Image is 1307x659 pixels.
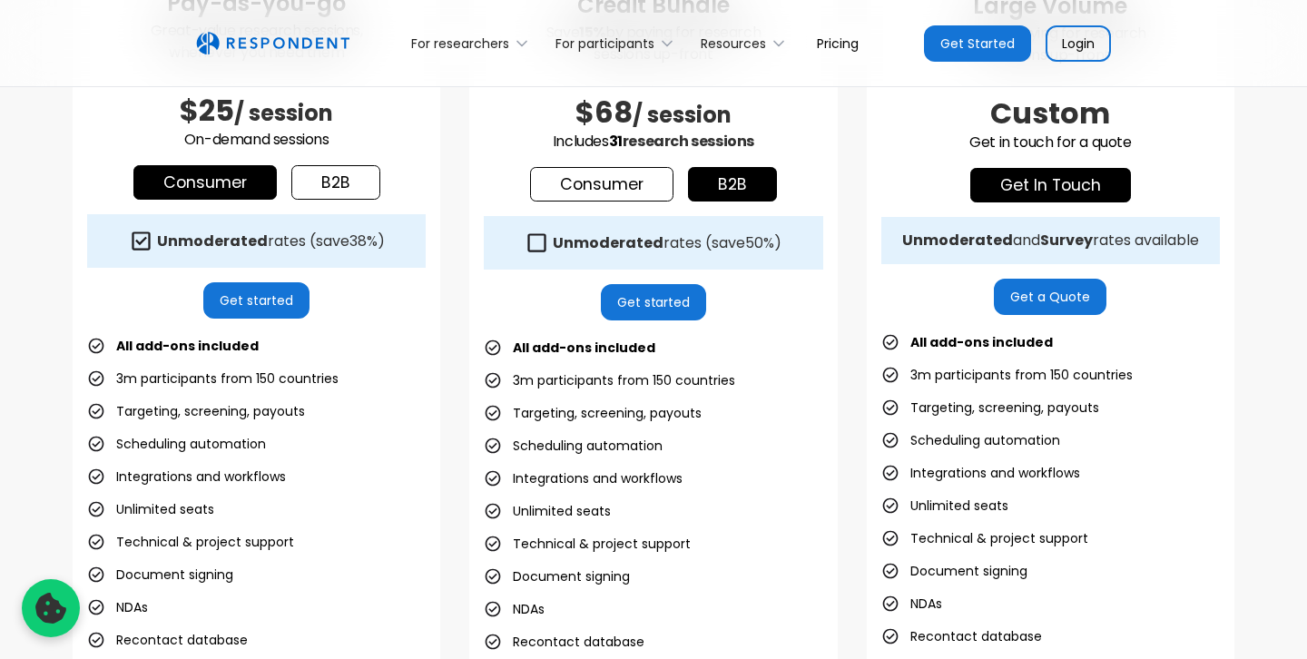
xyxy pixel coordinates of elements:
[688,167,777,202] a: b2b
[87,366,339,391] li: 3m participants from 150 countries
[881,624,1042,649] li: Recontact database
[157,231,268,251] strong: Unmoderated
[881,132,1220,153] p: Get in touch for a quote
[881,591,942,616] li: NDAs
[924,25,1031,62] a: Get Started
[970,168,1131,202] a: get in touch
[881,526,1088,551] li: Technical & project support
[691,22,802,64] div: Resources
[553,232,663,253] strong: Unmoderated
[530,167,673,202] a: Consumer
[881,460,1080,486] li: Integrations and workflows
[484,466,683,491] li: Integrations and workflows
[203,282,310,319] a: Get started
[87,529,294,555] li: Technical & project support
[701,34,766,53] div: Resources
[881,493,1008,518] li: Unlimited seats
[910,333,1053,351] strong: All add-ons included
[902,230,1013,251] strong: Unmoderated
[601,284,707,320] a: Get started
[411,34,509,53] div: For researchers
[157,232,385,251] div: rates (save )
[87,398,305,424] li: Targeting, screening, payouts
[609,131,623,152] span: 31
[484,564,630,589] li: Document signing
[87,129,426,151] p: On-demand sessions
[881,395,1099,420] li: Targeting, screening, payouts
[545,22,691,64] div: For participants
[553,234,781,252] div: rates (save )
[484,368,735,393] li: 3m participants from 150 countries
[234,98,333,128] span: / session
[484,596,545,622] li: NDAs
[87,595,148,620] li: NDAs
[401,22,545,64] div: For researchers
[87,431,266,457] li: Scheduling automation
[87,627,248,653] li: Recontact database
[881,558,1027,584] li: Document signing
[133,165,277,200] a: Consumer
[1046,25,1111,62] a: Login
[87,497,214,522] li: Unlimited seats
[484,400,702,426] li: Targeting, screening, payouts
[1040,230,1093,251] strong: Survey
[484,131,822,152] p: Includes
[484,433,663,458] li: Scheduling automation
[180,90,234,131] span: $25
[116,337,259,355] strong: All add-ons included
[291,165,380,200] a: b2b
[87,562,233,587] li: Document signing
[994,279,1106,315] a: Get a Quote
[902,231,1199,250] div: and rates available
[881,428,1060,453] li: Scheduling automation
[87,464,286,489] li: Integrations and workflows
[484,531,691,556] li: Technical & project support
[196,32,349,55] a: home
[575,92,633,133] span: $68
[633,100,732,130] span: / session
[623,131,754,152] span: research sessions
[349,231,378,251] span: 38%
[990,93,1110,133] span: Custom
[555,34,654,53] div: For participants
[802,22,873,64] a: Pricing
[513,339,655,357] strong: All add-ons included
[484,629,644,654] li: Recontact database
[881,362,1133,388] li: 3m participants from 150 countries
[745,232,774,253] span: 50%
[196,32,349,55] img: Untitled UI logotext
[484,498,611,524] li: Unlimited seats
